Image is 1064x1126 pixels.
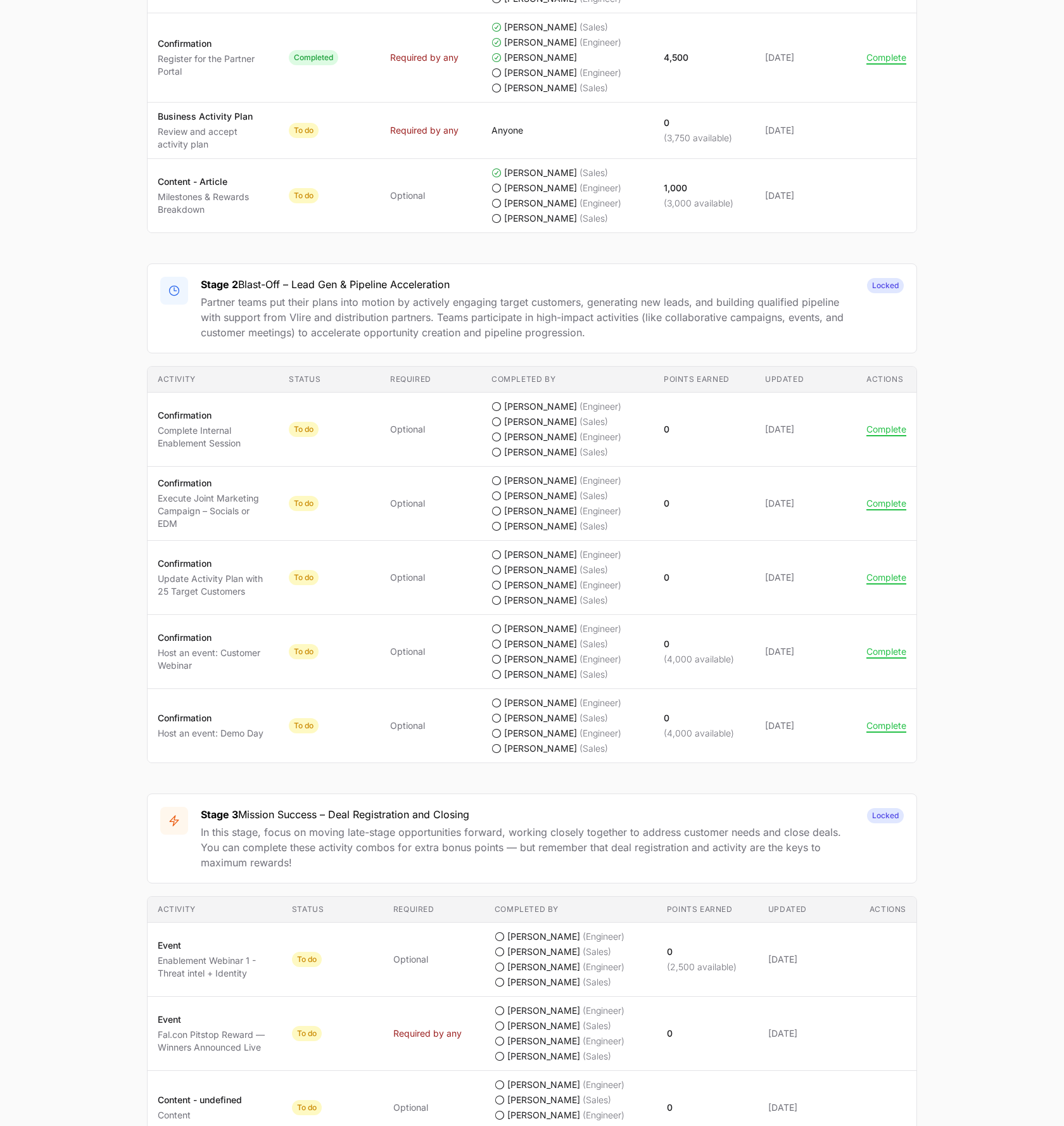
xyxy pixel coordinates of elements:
p: Confirmation [158,712,263,724]
p: Host an event: Customer Webinar [158,647,269,672]
p: Execute Joint Marketing Campaign – Socials or EDM [158,492,269,530]
span: [PERSON_NAME] [504,66,577,79]
span: (Sales) [579,415,608,428]
span: [PERSON_NAME] [504,51,577,64]
p: Content - Article [158,175,269,188]
span: [PERSON_NAME] [504,564,577,576]
span: [PERSON_NAME] [507,930,580,943]
th: Activity [148,897,282,923]
span: Required by any [390,51,459,64]
p: Partner teams put their plans into motion by actively engaging target customers, generating new l... [201,294,854,340]
p: 0 [667,946,737,958]
p: 0 [664,423,669,436]
span: [PERSON_NAME] [504,400,577,413]
span: [PERSON_NAME] [507,1020,580,1032]
span: [DATE] [765,719,846,732]
th: Actions [856,367,916,393]
span: Required by any [390,124,459,137]
p: 0 [664,638,734,650]
span: [PERSON_NAME] [504,623,577,635]
p: Confirmation [158,557,269,570]
span: [PERSON_NAME] [504,653,577,666]
span: (Engineer) [579,431,621,443]
span: (Sales) [583,946,611,958]
span: (Engineer) [579,697,621,709]
button: Complete [866,424,906,435]
p: 0 [667,1101,673,1114]
span: [PERSON_NAME] [504,446,577,459]
span: [DATE] [768,1101,849,1114]
span: (Sales) [579,212,608,225]
button: Complete [866,646,906,657]
span: Optional [390,719,425,732]
span: Optional [390,645,425,658]
span: [PERSON_NAME] [507,1109,580,1122]
span: [PERSON_NAME] [504,505,577,517]
span: (Engineer) [579,66,621,79]
p: Update Activity Plan with 25 Target Customers [158,572,269,598]
span: (Sales) [579,21,608,34]
p: In this stage, focus on moving late-stage opportunities forward, working closely together to addr... [201,825,854,870]
p: Confirmation [158,37,269,50]
h3: Blast-Off – Lead Gen & Pipeline Acceleration [201,277,854,292]
span: [DATE] [765,51,846,64]
span: (Engineer) [579,623,621,635]
span: (Sales) [579,742,608,755]
p: 0 [667,1027,673,1040]
span: [PERSON_NAME] [504,474,577,487]
span: [PERSON_NAME] [504,182,577,194]
span: (Sales) [579,594,608,607]
span: [PERSON_NAME] [507,946,580,958]
span: [PERSON_NAME] [507,976,580,989]
p: Anyone [491,124,523,137]
span: (Sales) [579,490,608,502]
span: [PERSON_NAME] [504,36,577,49]
span: (Engineer) [583,1004,624,1017]
th: Required [383,897,484,923]
span: [PERSON_NAME] [504,742,577,755]
span: (Engineer) [583,1079,624,1091]
span: [DATE] [768,953,849,966]
th: Updated [758,897,859,923]
h3: Mission Success – Deal Registration and Closing [201,807,854,822]
p: Event [158,939,272,952]
p: Host an event: Demo Day [158,727,263,740]
th: Status [282,897,383,923]
span: [DATE] [765,423,846,436]
span: (Engineer) [579,474,621,487]
span: [PERSON_NAME] [504,638,577,650]
span: [PERSON_NAME] [507,1004,580,1017]
span: (Engineer) [583,961,624,973]
span: [PERSON_NAME] [504,594,577,607]
span: (Engineer) [579,505,621,517]
span: [PERSON_NAME] [507,1079,580,1091]
span: [PERSON_NAME] [507,1035,580,1047]
p: Confirmation [158,477,269,490]
span: [PERSON_NAME] [504,21,577,34]
span: [DATE] [765,497,846,510]
span: [PERSON_NAME] [504,668,577,681]
span: Required by any [393,1027,462,1040]
th: Points earned [654,367,755,393]
span: [PERSON_NAME] [504,431,577,443]
span: [PERSON_NAME] [504,490,577,502]
span: Optional [390,189,425,202]
span: (Sales) [583,1094,611,1106]
span: Optional [390,497,425,510]
span: [PERSON_NAME] [504,727,577,740]
th: Points earned [657,897,758,923]
span: (Sales) [579,668,608,681]
span: [PERSON_NAME] [507,1094,580,1106]
span: (Engineer) [579,548,621,561]
p: Enablement Webinar 1 - Threat intel + Identity [158,954,272,980]
span: [DATE] [768,1027,849,1040]
p: Review and accept activity plan [158,125,269,151]
p: Event [158,1013,272,1026]
span: [PERSON_NAME] [504,697,577,709]
span: Optional [393,953,428,966]
span: (Engineer) [579,36,621,49]
span: [DATE] [765,571,846,584]
span: (Engineer) [579,197,621,210]
span: (Sales) [583,976,611,989]
p: (4,000 available) [664,727,734,740]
